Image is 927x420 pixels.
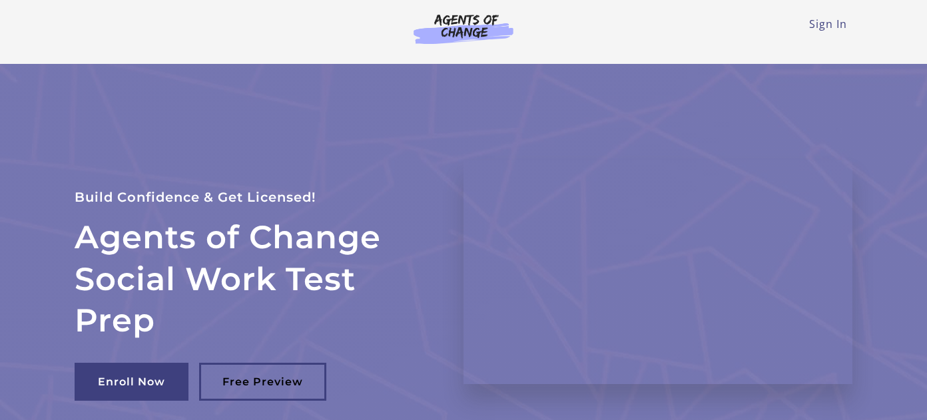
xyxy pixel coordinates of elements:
img: Agents of Change Logo [400,13,527,44]
a: Sign In [809,17,847,31]
a: Enroll Now [75,363,188,401]
p: Build Confidence & Get Licensed! [75,186,432,208]
h2: Agents of Change Social Work Test Prep [75,216,432,341]
a: Free Preview [199,363,326,401]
